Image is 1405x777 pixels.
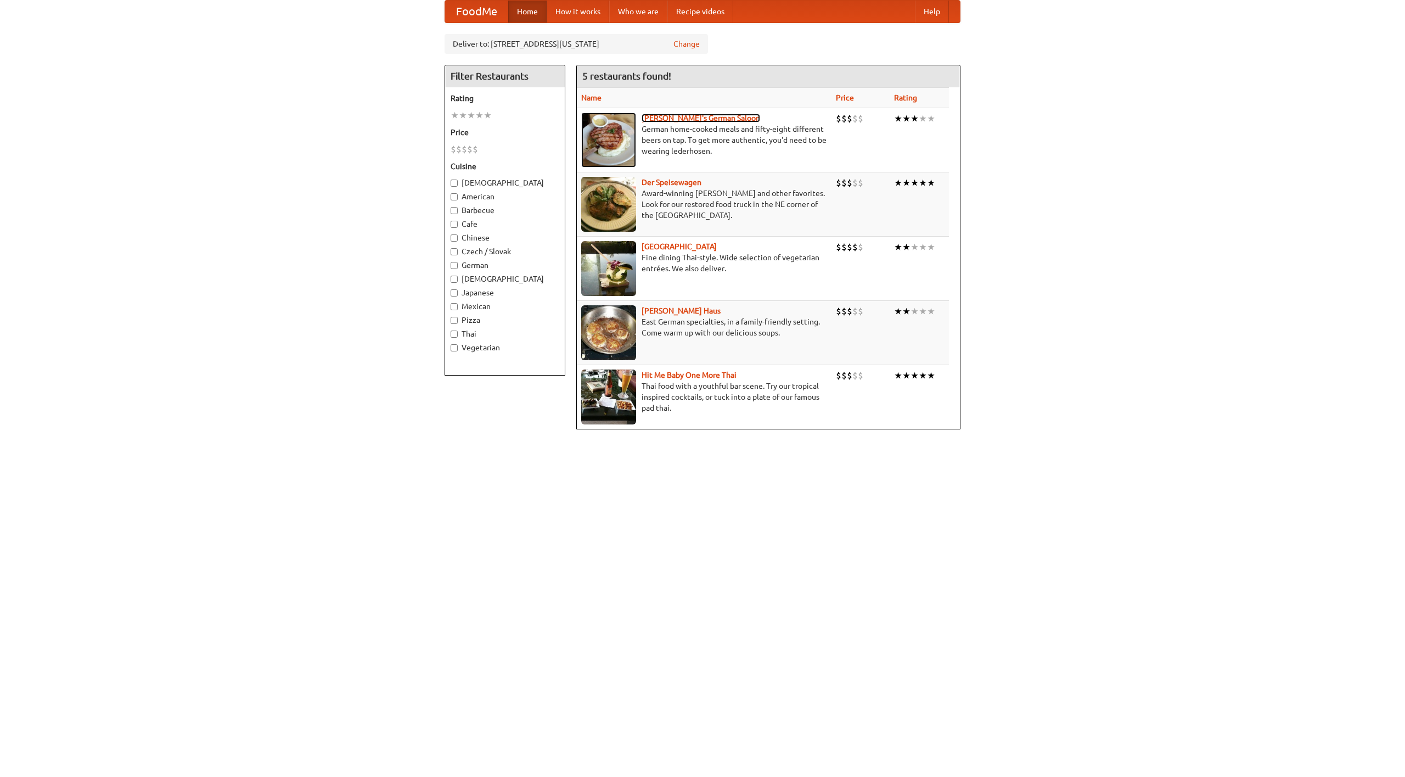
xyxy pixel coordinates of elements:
p: Award-winning [PERSON_NAME] and other favorites. Look for our restored food truck in the NE corne... [581,188,827,221]
h4: Filter Restaurants [445,65,565,87]
a: Der Speisewagen [642,178,701,187]
a: [PERSON_NAME]'s German Saloon [642,114,760,122]
a: Hit Me Baby One More Thai [642,371,737,379]
li: ★ [484,109,492,121]
li: $ [836,305,841,317]
li: ★ [894,177,902,189]
label: Mexican [451,301,559,312]
a: Recipe videos [667,1,733,23]
li: ★ [919,113,927,125]
li: $ [451,143,456,155]
li: $ [847,241,852,253]
input: Thai [451,331,458,338]
li: $ [847,370,852,382]
input: [DEMOGRAPHIC_DATA] [451,180,458,187]
li: $ [841,113,847,125]
li: $ [847,177,852,189]
li: $ [836,177,841,189]
label: Japanese [451,287,559,298]
li: ★ [894,305,902,317]
img: babythai.jpg [581,370,636,424]
li: ★ [459,109,467,121]
div: Deliver to: [STREET_ADDRESS][US_STATE] [445,34,708,54]
input: Japanese [451,289,458,297]
h5: Cuisine [451,161,559,172]
h5: Price [451,127,559,138]
li: ★ [919,177,927,189]
li: ★ [911,241,919,253]
label: Thai [451,328,559,339]
p: German home-cooked meals and fifty-eight different beers on tap. To get more authentic, you'd nee... [581,124,827,156]
a: Price [836,93,854,102]
p: Fine dining Thai-style. Wide selection of vegetarian entrées. We also deliver. [581,252,827,274]
a: Home [508,1,547,23]
li: ★ [919,305,927,317]
label: American [451,191,559,202]
li: ★ [894,241,902,253]
li: ★ [927,370,935,382]
li: $ [858,241,863,253]
li: $ [852,177,858,189]
li: $ [847,113,852,125]
label: Vegetarian [451,342,559,353]
li: $ [836,113,841,125]
input: Cafe [451,221,458,228]
li: ★ [902,113,911,125]
label: [DEMOGRAPHIC_DATA] [451,273,559,284]
ng-pluralize: 5 restaurants found! [582,71,671,81]
li: $ [841,177,847,189]
a: [GEOGRAPHIC_DATA] [642,242,717,251]
li: ★ [467,109,475,121]
li: ★ [927,113,935,125]
li: ★ [927,305,935,317]
li: ★ [451,109,459,121]
input: Pizza [451,317,458,324]
img: satay.jpg [581,241,636,296]
label: [DEMOGRAPHIC_DATA] [451,177,559,188]
h5: Rating [451,93,559,104]
li: $ [456,143,462,155]
li: $ [836,370,841,382]
li: $ [858,370,863,382]
li: $ [852,113,858,125]
li: ★ [475,109,484,121]
input: Vegetarian [451,344,458,351]
li: $ [467,143,473,155]
li: $ [473,143,478,155]
label: German [451,260,559,271]
li: ★ [919,370,927,382]
b: [PERSON_NAME] Haus [642,306,721,315]
li: $ [852,370,858,382]
li: ★ [927,177,935,189]
li: $ [841,305,847,317]
a: Help [915,1,949,23]
img: speisewagen.jpg [581,177,636,232]
a: FoodMe [445,1,508,23]
li: ★ [894,113,902,125]
input: Mexican [451,303,458,310]
li: ★ [894,370,902,382]
label: Pizza [451,315,559,326]
a: Rating [894,93,917,102]
li: $ [836,241,841,253]
a: Name [581,93,602,102]
li: ★ [911,113,919,125]
li: ★ [902,305,911,317]
li: $ [858,305,863,317]
input: Chinese [451,234,458,242]
li: $ [858,177,863,189]
label: Cafe [451,219,559,230]
label: Chinese [451,232,559,243]
li: $ [847,305,852,317]
a: Change [673,38,700,49]
li: ★ [902,241,911,253]
li: ★ [902,370,911,382]
li: $ [852,241,858,253]
li: ★ [911,370,919,382]
a: Who we are [609,1,667,23]
label: Barbecue [451,205,559,216]
input: German [451,262,458,269]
